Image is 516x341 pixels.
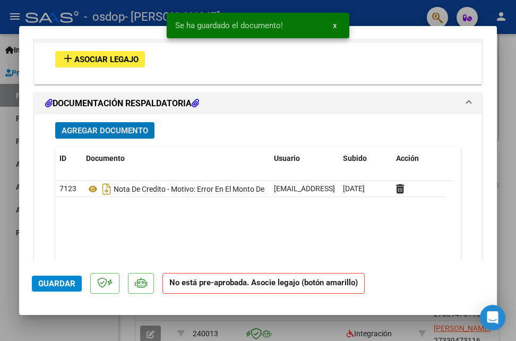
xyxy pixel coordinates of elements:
i: Descargar documento [100,181,114,198]
datatable-header-cell: ID [55,147,82,170]
button: Asociar Legajo [55,51,145,67]
button: Guardar [32,276,82,292]
span: Documento [86,154,125,163]
span: x [333,21,337,30]
span: Subido [343,154,367,163]
button: Agregar Documento [55,122,154,139]
span: Guardar [38,279,75,288]
datatable-header-cell: Subido [339,147,392,170]
span: [EMAIL_ADDRESS][DOMAIN_NAME] - CET COLORES [274,184,445,193]
span: Acción [396,154,419,163]
datatable-header-cell: Usuario [270,147,339,170]
mat-expansion-panel-header: DOCUMENTACIÓN RESPALDATORIA [35,93,481,114]
div: DOCUMENTACIÓN RESPALDATORIA [35,114,481,331]
h1: DOCUMENTACIÓN RESPALDATORIA [45,97,199,110]
span: Usuario [274,154,300,163]
mat-icon: add [62,52,74,65]
button: x [324,16,345,35]
span: Nota De Credito - Motivo: Error En El Monto De Facturacion [86,185,306,193]
span: [DATE] [343,184,365,193]
div: Open Intercom Messenger [480,305,505,330]
datatable-header-cell: Documento [82,147,270,170]
span: 7123 [59,184,76,193]
datatable-header-cell: Acción [392,147,445,170]
span: Asociar Legajo [74,55,139,64]
div: PREAPROBACIÓN PARA INTEGRACION [35,43,481,84]
span: ID [59,154,66,163]
strong: No está pre-aprobada. Asocie legajo (botón amarillo) [162,273,365,294]
span: Se ha guardado el documento! [175,20,283,31]
span: Agregar Documento [62,126,148,135]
